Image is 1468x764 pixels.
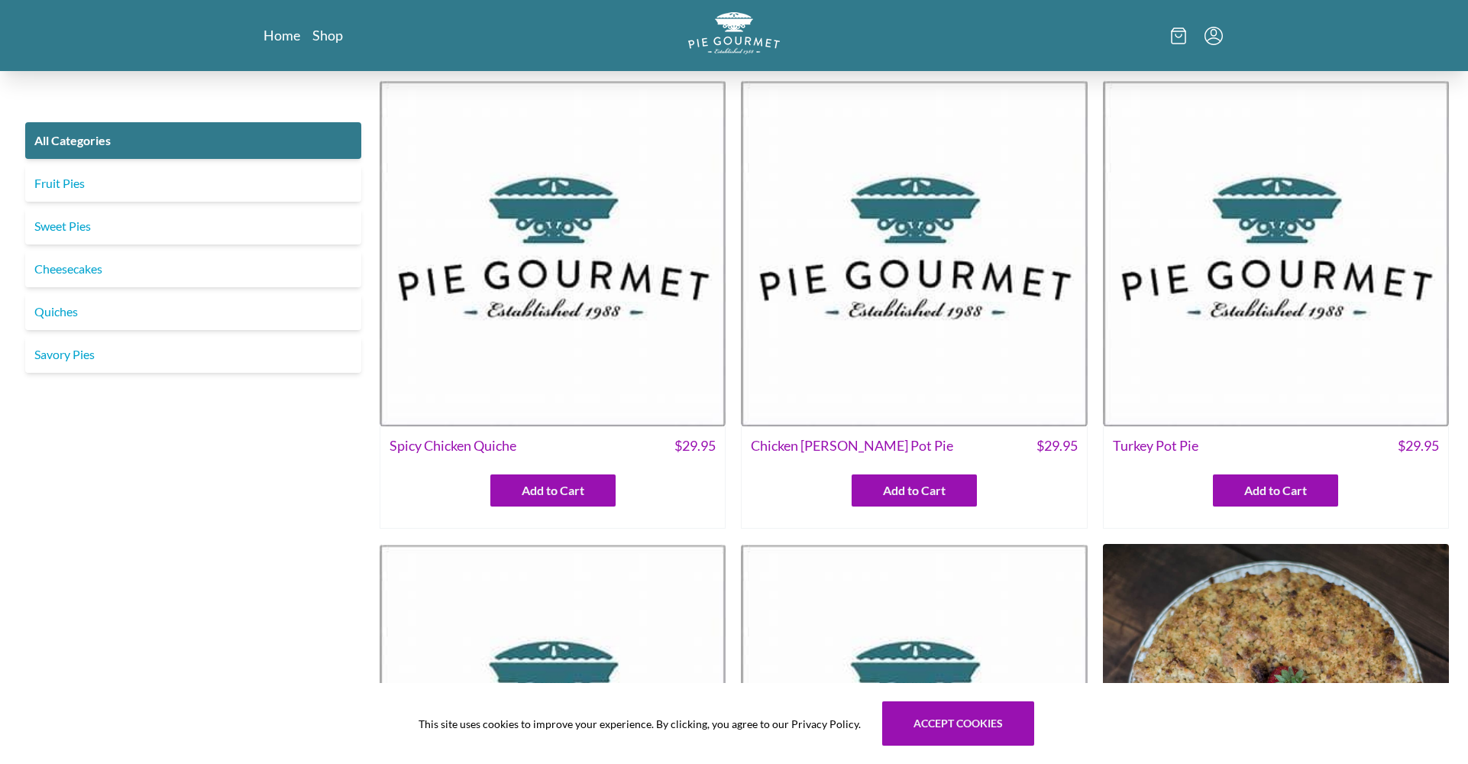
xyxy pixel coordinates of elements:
[312,26,343,44] a: Shop
[852,474,977,507] button: Add to Cart
[1213,474,1338,507] button: Add to Cart
[25,336,361,373] a: Savory Pies
[490,474,616,507] button: Add to Cart
[390,435,516,456] span: Spicy Chicken Quiche
[674,435,716,456] span: $ 29.95
[25,208,361,244] a: Sweet Pies
[25,251,361,287] a: Cheesecakes
[1204,27,1223,45] button: Menu
[688,12,780,54] img: logo
[1113,435,1198,456] span: Turkey Pot Pie
[25,165,361,202] a: Fruit Pies
[741,80,1087,426] img: Chicken Curry Pot Pie
[883,481,946,500] span: Add to Cart
[688,12,780,59] a: Logo
[1244,481,1307,500] span: Add to Cart
[264,26,300,44] a: Home
[1036,435,1078,456] span: $ 29.95
[751,435,953,456] span: Chicken [PERSON_NAME] Pot Pie
[522,481,584,500] span: Add to Cart
[882,701,1034,746] button: Accept cookies
[419,716,861,732] span: This site uses cookies to improve your experience. By clicking, you agree to our Privacy Policy.
[380,80,726,426] img: Spicy Chicken Quiche
[25,122,361,159] a: All Categories
[25,293,361,330] a: Quiches
[1398,435,1439,456] span: $ 29.95
[1103,80,1449,426] img: Turkey Pot Pie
